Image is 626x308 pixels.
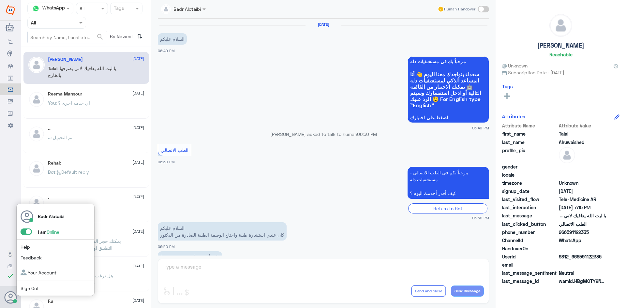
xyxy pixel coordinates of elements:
span: : تم التحويل [51,135,72,140]
img: defaultAdmin.png [28,57,45,73]
h5: . [48,195,49,200]
span: Attribute Name [502,122,558,129]
img: defaultAdmin.png [559,147,575,163]
span: Talal [559,130,606,137]
span: 06:50 PM [158,244,175,249]
span: 06:50 PM [472,215,489,221]
a: Feedback [21,255,42,260]
h6: Tags [502,83,513,89]
span: 06:49 PM [472,125,489,131]
a: Help [21,244,30,250]
span: last_interaction [502,204,558,211]
button: Avatar [4,291,17,303]
h6: Attributes [502,113,525,119]
span: UserId [502,253,558,260]
h6: Reachable [549,51,573,57]
span: مرحباً بك في مستشفيات دله [410,59,486,64]
span: Online [47,229,59,235]
span: : اي خدمه اخرى ؟ [56,100,90,106]
img: whatsapp.png [31,4,41,13]
h5: Rehab [48,160,61,166]
a: Sign Out [21,286,39,291]
img: defaultAdmin.png [28,126,45,142]
button: search [96,32,104,42]
span: [DATE] [132,159,144,165]
span: [DATE] [132,263,144,269]
span: null [559,245,606,252]
span: : Default reply [55,169,89,175]
span: الطب الاتصالي [161,147,188,153]
span: 06:50 PM [158,160,175,164]
span: last_clicked_button [502,221,558,227]
button: Send Message [451,286,484,297]
button: Send and close [411,285,446,297]
span: Alruwaished [559,139,606,146]
h6: [DATE] [306,22,341,27]
span: first_name [502,130,558,137]
span: Bot [48,169,55,175]
span: last_message_sentiment [502,270,558,276]
span: Attribute Value [559,122,606,129]
span: email [502,261,558,268]
span: timezone [502,180,558,186]
span: : يا ليت الله يعافيك لاني بصرفها بالخارج [48,66,116,78]
div: Tags [113,5,124,13]
h5: [PERSON_NAME] [537,42,584,49]
span: phone_number [502,229,558,236]
span: null [559,261,606,268]
h5: F.a [48,299,53,304]
span: 966591122335 [559,229,606,236]
span: [DATE] [132,90,144,96]
span: 2025-08-05T15:49:48.992Z [559,188,606,195]
span: يا ليت الله يعافيك لاني بصرفها بالخارج [559,212,606,219]
span: Talal [48,66,57,71]
span: profile_pic [502,147,558,162]
i: check [7,272,14,280]
span: .. [48,135,51,140]
span: 9812_966591122335 [559,253,606,260]
div: Return to Bot [408,203,487,213]
i: ⇅ [137,31,142,42]
a: Your Account [21,270,56,275]
img: Widebot Logo [6,5,15,15]
span: Unknown [559,180,606,186]
span: [DATE] [132,56,144,62]
span: search [96,33,104,41]
span: last_visited_flow [502,196,558,203]
img: defaultAdmin.png [28,91,45,108]
span: null [559,163,606,170]
p: 5/8/2025, 6:50 PM [408,167,489,199]
span: Subscription Date : [DATE] [502,69,619,76]
span: Unknown [502,62,528,69]
p: 5/8/2025, 6:50 PM [158,222,287,241]
input: Search by Name, Local etc… [28,31,107,43]
img: defaultAdmin.png [28,160,45,177]
h5: Talal Alruwaished [48,57,83,62]
span: By Newest [107,31,135,44]
span: Human Handover [444,6,475,12]
span: Tele-Medicine AR [559,196,606,203]
span: 06:50 PM [357,131,377,137]
p: 5/8/2025, 6:51 PM [158,251,222,263]
p: Badr Alotaibi [38,213,64,220]
img: defaultAdmin.png [28,195,45,211]
span: [DATE] [132,298,144,303]
span: 2025-08-05T16:15:46.662Z [559,204,606,211]
span: 2 [559,237,606,244]
span: last_name [502,139,558,146]
p: [PERSON_NAME] asked to talk to human [158,131,489,138]
span: 0 [559,270,606,276]
p: 5/8/2025, 6:49 PM [158,33,187,45]
span: سعداء بتواجدك معنا اليوم 👋 أنا المساعد الذكي لمستشفيات دله 🤖 يمكنك الاختيار من القائمة التالية أو... [410,71,486,108]
span: null [559,171,606,178]
span: [DATE] [132,228,144,234]
h5: Reema Mansour [48,91,82,97]
img: defaultAdmin.png [550,14,572,37]
span: اضغط على اختيارك [410,115,486,120]
span: gender [502,163,558,170]
span: last_message_id [502,278,558,285]
span: last_message [502,212,558,219]
span: [DATE] [132,125,144,131]
h5: .. [48,126,51,131]
span: 06:49 PM [158,49,175,53]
